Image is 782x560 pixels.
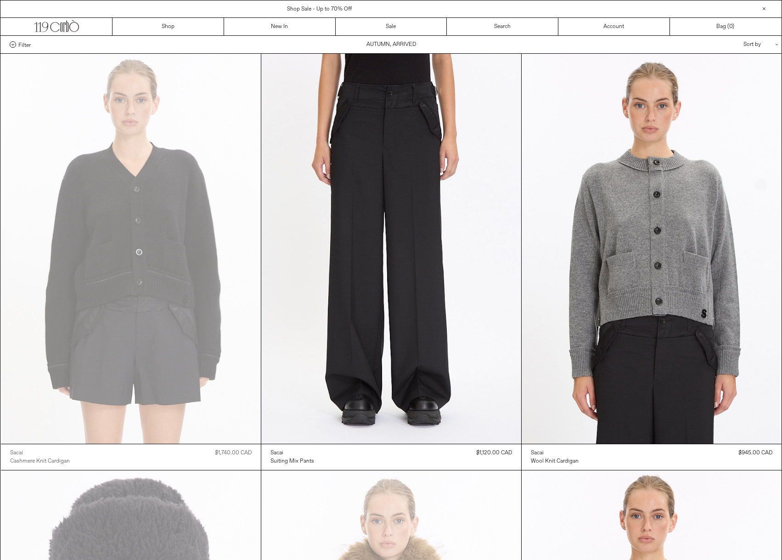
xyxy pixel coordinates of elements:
span: 0 [729,23,732,30]
a: Wool Knit Cardigan [531,457,579,465]
a: Search [447,18,558,35]
a: Sale [336,18,447,35]
div: $1,740.00 CAD [215,449,252,457]
div: $945.00 CAD [738,449,772,457]
div: Sacai [270,449,283,457]
img: Sacai Wool Knit Cardigan in gray [522,54,782,444]
a: Bag () [670,18,782,35]
a: Cashmere Knit Cardigan [10,457,70,465]
div: $1,120.00 CAD [476,449,512,457]
div: Sacai [531,449,544,457]
a: Sacai [531,449,579,457]
a: Suiting Mix Pants [270,457,314,465]
a: Account [558,18,670,35]
a: Sacai [270,449,314,457]
a: Sacai [10,449,70,457]
span: ) [729,23,734,31]
img: Sacai Suiting Mix Pants [261,54,521,444]
a: New In [224,18,336,35]
div: Sacai [10,449,23,457]
div: Sort by [690,36,772,53]
a: Shop Sale - Up to 70% Off [287,6,352,13]
img: Sacai Cashmere Knit Cardigan in black [1,54,261,444]
a: Shop [113,18,224,35]
span: Filter [18,41,31,48]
